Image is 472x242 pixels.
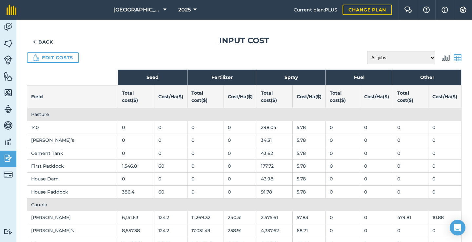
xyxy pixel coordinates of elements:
[4,39,13,48] img: svg+xml;base64,PHN2ZyB4bWxucz0iaHR0cDovL3d3dy53My5vcmcvMjAwMC9zdmciIHdpZHRoPSI1NiIgaGVpZ2h0PSI2MC...
[428,121,461,134] td: 0
[224,134,257,147] td: 0
[393,121,428,134] td: 0
[293,185,326,198] td: 5.78
[459,7,467,13] img: A cog icon
[224,147,257,159] td: 0
[224,159,257,172] td: 0
[326,173,360,185] td: 0
[326,70,393,85] th: Fuel
[293,173,326,185] td: 5.78
[224,173,257,185] td: 0
[360,134,393,147] td: 0
[428,211,461,224] td: 10.88
[27,35,59,48] a: Back
[27,224,118,237] td: [PERSON_NAME]’s
[404,7,412,13] img: Two speech bubbles overlapping with the left bubble in the forefront
[4,104,13,114] img: svg+xml;base64,PD94bWwgdmVyc2lvbj0iMS4wIiBlbmNvZGluZz0idXRmLTgiPz4KPCEtLSBHZW5lcmF0b3I6IEFkb2JlIE...
[257,224,293,237] td: 4,337.62
[454,54,462,62] img: svg+xml;base64,PD94bWwgdmVyc2lvbj0iMS4wIiBlbmNvZGluZz0idXRmLTgiPz4KPCEtLSBHZW5lcmF0b3I6IEFkb2JlIE...
[27,121,118,134] td: 140
[428,173,461,185] td: 0
[423,7,430,13] img: A question mark icon
[118,134,154,147] td: 0
[187,134,224,147] td: 0
[4,121,13,130] img: svg+xml;base64,PD94bWwgdmVyc2lvbj0iMS4wIiBlbmNvZGluZz0idXRmLTgiPz4KPCEtLSBHZW5lcmF0b3I6IEFkb2JlIE...
[27,85,118,108] th: Field
[343,5,392,15] a: Change plan
[257,85,293,108] th: Total cost ( $ )
[326,121,360,134] td: 0
[7,5,16,15] img: fieldmargin Logo
[293,224,326,237] td: 68.71
[257,159,293,172] td: 177.72
[4,229,13,235] img: svg+xml;base64,PD94bWwgdmVyc2lvbj0iMS4wIiBlbmNvZGluZz0idXRmLTgiPz4KPCEtLSBHZW5lcmF0b3I6IEFkb2JlIE...
[326,134,360,147] td: 0
[118,224,154,237] td: 8,557.38
[360,159,393,172] td: 0
[154,185,187,198] td: 60
[257,70,326,85] th: Spray
[224,185,257,198] td: 0
[393,70,461,85] th: Other
[4,88,13,98] img: svg+xml;base64,PHN2ZyB4bWxucz0iaHR0cDovL3d3dy53My5vcmcvMjAwMC9zdmciIHdpZHRoPSI1NiIgaGVpZ2h0PSI2MC...
[428,159,461,172] td: 0
[294,6,337,13] span: Current plan : PLUS
[4,137,13,147] img: svg+xml;base64,PD94bWwgdmVyc2lvbj0iMS4wIiBlbmNvZGluZz0idXRmLTgiPz4KPCEtLSBHZW5lcmF0b3I6IEFkb2JlIE...
[393,224,428,237] td: 0
[27,52,79,63] a: Edit costs
[326,147,360,159] td: 0
[27,185,118,198] td: House Paddock
[393,134,428,147] td: 0
[154,159,187,172] td: 60
[118,159,154,172] td: 1,546.8
[393,173,428,185] td: 0
[118,70,187,85] th: Seed
[118,85,154,108] th: Total cost ( $ )
[393,185,428,198] td: 0
[360,185,393,198] td: 0
[393,211,428,224] td: 479.81
[154,224,187,237] td: 124.2
[293,134,326,147] td: 5.78
[257,211,293,224] td: 2,575.61
[154,121,187,134] td: 0
[154,147,187,159] td: 0
[33,38,36,46] img: svg+xml;base64,PHN2ZyB4bWxucz0iaHR0cDovL3d3dy53My5vcmcvMjAwMC9zdmciIHdpZHRoPSI5IiBoZWlnaHQ9IjI0Ii...
[450,220,465,235] div: Open Intercom Messenger
[257,121,293,134] td: 298.04
[178,6,191,14] span: 2025
[224,121,257,134] td: 0
[393,147,428,159] td: 0
[154,85,187,108] th: Cost / Ha ( $ )
[428,185,461,198] td: 0
[360,224,393,237] td: 0
[27,108,462,121] td: Pasture
[4,71,13,81] img: svg+xml;base64,PHN2ZyB4bWxucz0iaHR0cDovL3d3dy53My5vcmcvMjAwMC9zdmciIHdpZHRoPSI1NiIgaGVpZ2h0PSI2MC...
[187,121,224,134] td: 0
[428,85,461,108] th: Cost / Ha ( $ )
[293,121,326,134] td: 5.78
[27,211,118,224] td: [PERSON_NAME]
[360,211,393,224] td: 0
[154,134,187,147] td: 0
[360,173,393,185] td: 0
[326,85,360,108] th: Total cost ( $ )
[293,159,326,172] td: 5.78
[118,185,154,198] td: 386.4
[154,211,187,224] td: 124.2
[4,153,13,163] img: svg+xml;base64,PD94bWwgdmVyc2lvbj0iMS4wIiBlbmNvZGluZz0idXRmLTgiPz4KPCEtLSBHZW5lcmF0b3I6IEFkb2JlIE...
[326,211,360,224] td: 0
[326,185,360,198] td: 0
[293,211,326,224] td: 57.83
[257,147,293,159] td: 43.62
[257,134,293,147] td: 34.31
[224,211,257,224] td: 240.51
[187,224,224,237] td: 17,031.49
[33,54,39,61] img: Icon showing a money bag
[257,185,293,198] td: 91.78
[27,147,118,159] td: Cement Tank
[4,22,13,32] img: svg+xml;base64,PD94bWwgdmVyc2lvbj0iMS4wIiBlbmNvZGluZz0idXRmLTgiPz4KPCEtLSBHZW5lcmF0b3I6IEFkb2JlIE...
[113,6,161,14] span: [GEOGRAPHIC_DATA]
[187,70,257,85] th: Fertilizer
[428,134,461,147] td: 0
